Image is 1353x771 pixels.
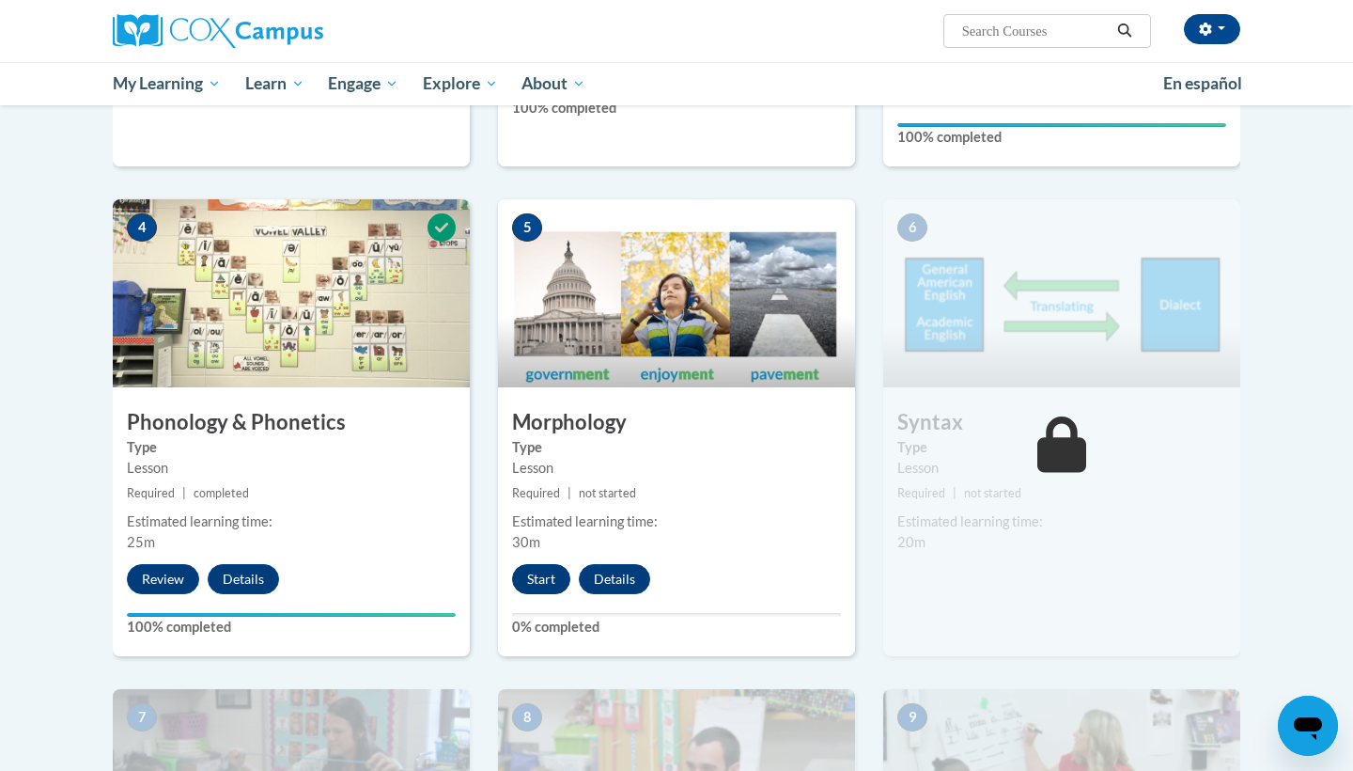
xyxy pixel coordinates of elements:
span: 5 [512,213,542,242]
a: My Learning [101,62,233,105]
span: Engage [328,72,398,95]
div: Your progress [127,613,456,617]
div: Estimated learning time: [127,511,456,532]
span: 6 [897,213,927,242]
button: Details [208,564,279,594]
button: Start [512,564,570,594]
button: Search [1111,20,1139,42]
span: My Learning [113,72,221,95]
span: | [182,486,186,500]
span: Explore [423,72,498,95]
span: En español [1163,73,1242,93]
span: 7 [127,703,157,732]
button: Account Settings [1184,14,1240,44]
iframe: Button to launch messaging window [1278,696,1338,756]
span: 8 [512,703,542,732]
h3: Syntax [883,408,1240,437]
h3: Phonology & Phonetics [113,408,470,437]
img: Course Image [883,199,1240,387]
div: Lesson [127,458,456,479]
img: Cox Campus [113,14,323,48]
label: 0% completed [512,617,841,637]
label: Type [127,437,456,458]
div: Lesson [512,458,841,479]
a: Learn [233,62,317,105]
span: not started [579,486,636,500]
span: 30m [512,534,540,550]
a: Cox Campus [113,14,470,48]
a: En español [1151,64,1254,103]
span: Required [127,486,175,500]
span: Required [897,486,945,500]
span: | [953,486,956,500]
span: | [568,486,571,500]
a: Explore [411,62,510,105]
label: Type [512,437,841,458]
label: Type [897,437,1226,458]
span: 9 [897,703,927,732]
span: 4 [127,213,157,242]
div: Estimated learning time: [897,511,1226,532]
img: Course Image [113,199,470,387]
span: 25m [127,534,155,550]
a: About [510,62,599,105]
span: Learn [245,72,304,95]
div: Estimated learning time: [512,511,841,532]
span: About [521,72,585,95]
button: Details [579,564,650,594]
button: Review [127,564,199,594]
span: 20m [897,534,925,550]
label: 100% completed [127,617,456,637]
img: Course Image [498,199,855,387]
div: Your progress [897,123,1226,127]
input: Search Courses [960,20,1111,42]
span: not started [964,486,1021,500]
label: 100% completed [897,127,1226,148]
span: completed [194,486,249,500]
span: Required [512,486,560,500]
a: Engage [316,62,411,105]
label: 100% completed [512,98,841,118]
div: Lesson [897,458,1226,479]
h3: Morphology [498,408,855,437]
div: Main menu [85,62,1268,105]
